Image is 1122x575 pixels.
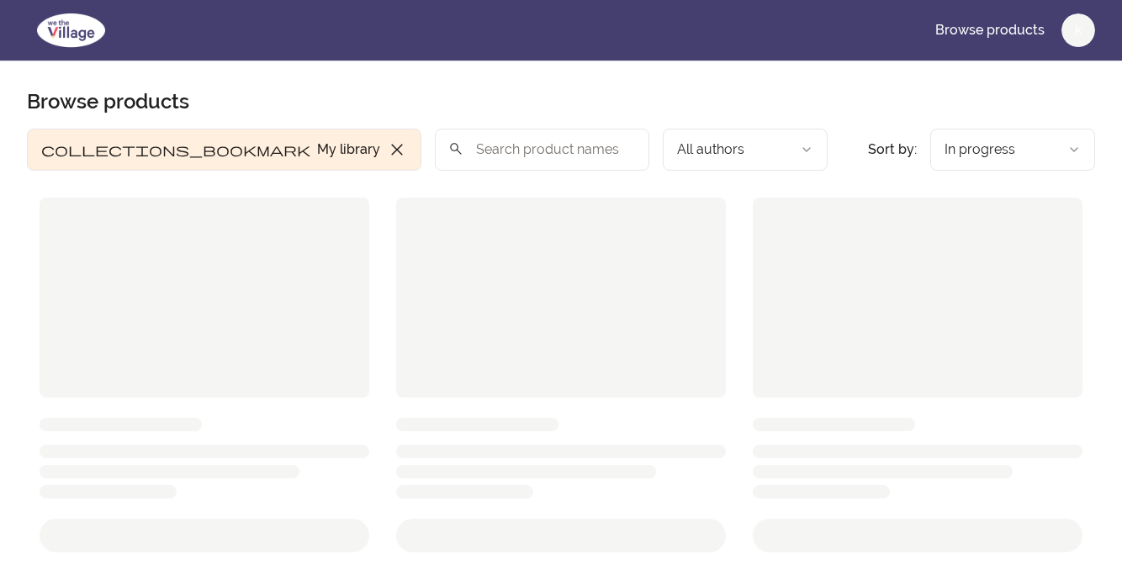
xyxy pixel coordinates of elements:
[1061,13,1095,47] button: k
[922,10,1095,50] nav: Main
[27,129,421,171] button: Filter by My library
[27,88,189,115] h1: Browse products
[435,129,649,171] input: Search product names
[868,141,917,157] span: Sort by:
[41,140,310,160] span: collections_bookmark
[922,10,1058,50] a: Browse products
[448,137,463,161] span: search
[387,140,407,160] span: close
[663,129,828,171] button: Filter by author
[930,129,1095,171] button: Product sort options
[27,10,115,50] img: We The Village logo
